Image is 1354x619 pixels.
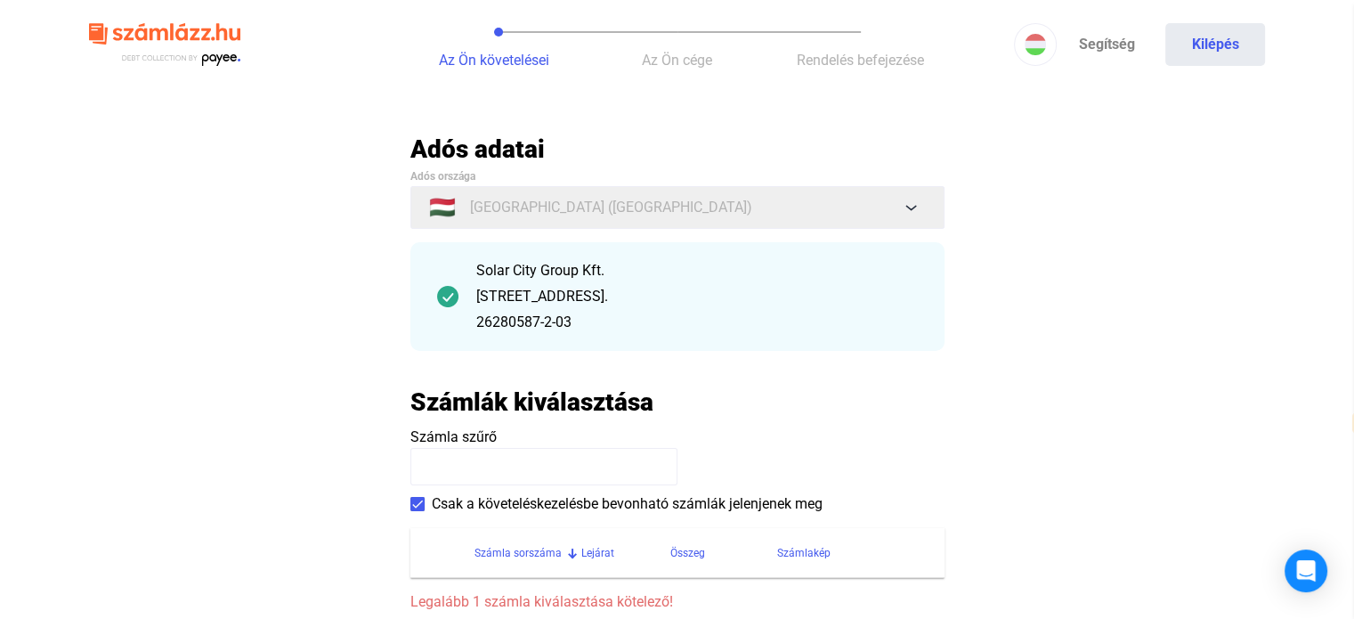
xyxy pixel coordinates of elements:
[429,197,456,218] span: 🇭🇺
[474,542,581,564] div: Számla sorszáma
[1057,23,1156,66] a: Segítség
[642,52,712,69] span: Az Ön cége
[1165,23,1265,66] button: Kilépés
[476,286,918,307] div: [STREET_ADDRESS].
[410,134,945,165] h2: Adós adatai
[410,428,497,445] span: Számla szűrő
[476,260,918,281] div: Solar City Group Kft.
[410,186,945,229] button: 🇭🇺[GEOGRAPHIC_DATA] ([GEOGRAPHIC_DATA])
[89,16,240,74] img: szamlazzhu-logo
[797,52,924,69] span: Rendelés befejezése
[777,542,831,564] div: Számlakép
[670,542,705,564] div: Összeg
[410,170,475,183] span: Adós országa
[410,387,653,418] h2: Számlák kiválasztása
[410,591,945,613] span: Legalább 1 számla kiválasztása kötelező!
[581,542,670,564] div: Lejárat
[581,542,614,564] div: Lejárat
[437,286,458,307] img: checkmark-darker-green-circle
[470,197,752,218] span: [GEOGRAPHIC_DATA] ([GEOGRAPHIC_DATA])
[777,542,923,564] div: Számlakép
[1014,23,1057,66] button: HU
[670,542,777,564] div: Összeg
[476,312,918,333] div: 26280587-2-03
[432,493,823,515] span: Csak a követeléskezelésbe bevonható számlák jelenjenek meg
[474,542,562,564] div: Számla sorszáma
[439,52,549,69] span: Az Ön követelései
[1285,550,1327,592] div: Open Intercom Messenger
[1025,34,1046,55] img: HU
